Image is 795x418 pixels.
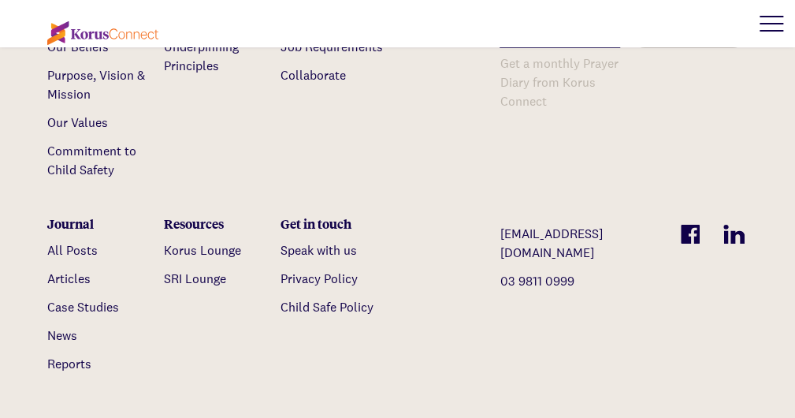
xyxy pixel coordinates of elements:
[47,67,145,103] a: Purpose, Vision & Mission
[47,242,98,259] a: All Posts
[500,54,620,111] div: Get a monthly Prayer Diary from Korus Connect
[164,215,269,232] div: Resources
[47,356,91,372] a: Reports
[280,242,357,259] a: Speak with us
[723,225,744,244] img: korus-connect%2Fc96f9f60-ed9e-41d2-990d-bd8843dbdb54_linkedin-solid.svg
[47,21,158,45] img: korus-connect%2Fc5177985-88d5-491d-9cd7-4a1febad1357_logo.svg
[681,225,700,244] img: korus-connect%2F7aa9a0cf-4548-496b-860a-2e4b38e92edf_facebook-solid.svg
[47,114,108,131] a: Our Values
[280,299,373,315] a: Child Safe Policy
[280,215,385,232] div: Get in touch
[164,39,239,74] a: Underpinning Principles
[280,67,346,84] a: Collaborate
[47,327,77,344] a: News
[500,225,657,263] a: [EMAIL_ADDRESS][DOMAIN_NAME]
[47,299,119,315] a: Case Studies
[47,39,109,55] a: Our Beliefs
[280,271,358,287] a: Privacy Policy
[47,215,152,232] div: Journal
[500,272,657,291] a: 03 9811 0999
[164,271,226,287] a: SRI Lounge
[164,242,241,259] a: Korus Lounge
[47,271,91,287] a: Articles
[280,39,383,55] a: Job Requirements
[47,143,136,178] a: Commitment to Child Safety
